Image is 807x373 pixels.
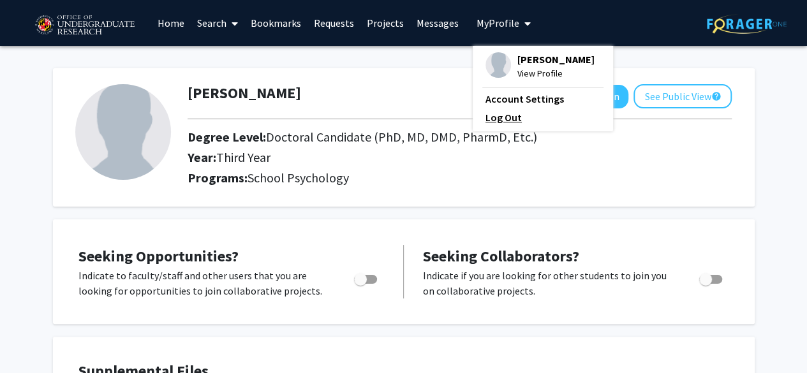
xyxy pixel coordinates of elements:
[360,1,410,45] a: Projects
[31,10,138,41] img: University of Maryland Logo
[244,1,307,45] a: Bookmarks
[410,1,465,45] a: Messages
[349,268,384,287] div: Toggle
[188,129,639,145] h2: Degree Level:
[694,268,729,287] div: Toggle
[423,246,579,266] span: Seeking Collaborators?
[188,84,301,103] h1: [PERSON_NAME]
[266,129,537,145] span: Doctoral Candidate (PhD, MD, DMD, PharmD, Etc.)
[188,170,732,186] h2: Programs:
[248,170,349,186] span: School Psychology
[216,149,270,165] span: Third Year
[517,66,595,80] span: View Profile
[477,17,519,29] span: My Profile
[485,110,600,125] a: Log Out
[10,316,54,363] iframe: Chat
[78,246,239,266] span: Seeking Opportunities?
[517,52,595,66] span: [PERSON_NAME]
[423,268,675,298] p: Indicate if you are looking for other students to join you on collaborative projects.
[191,1,244,45] a: Search
[188,150,639,165] h2: Year:
[711,89,721,104] mat-icon: help
[485,52,511,78] img: Profile Picture
[307,1,360,45] a: Requests
[75,84,171,180] img: Profile Picture
[633,84,732,108] button: See Public View
[707,14,787,34] img: ForagerOne Logo
[151,1,191,45] a: Home
[485,91,600,106] a: Account Settings
[485,52,595,80] div: Profile Picture[PERSON_NAME]View Profile
[78,268,330,298] p: Indicate to faculty/staff and other users that you are looking for opportunities to join collabor...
